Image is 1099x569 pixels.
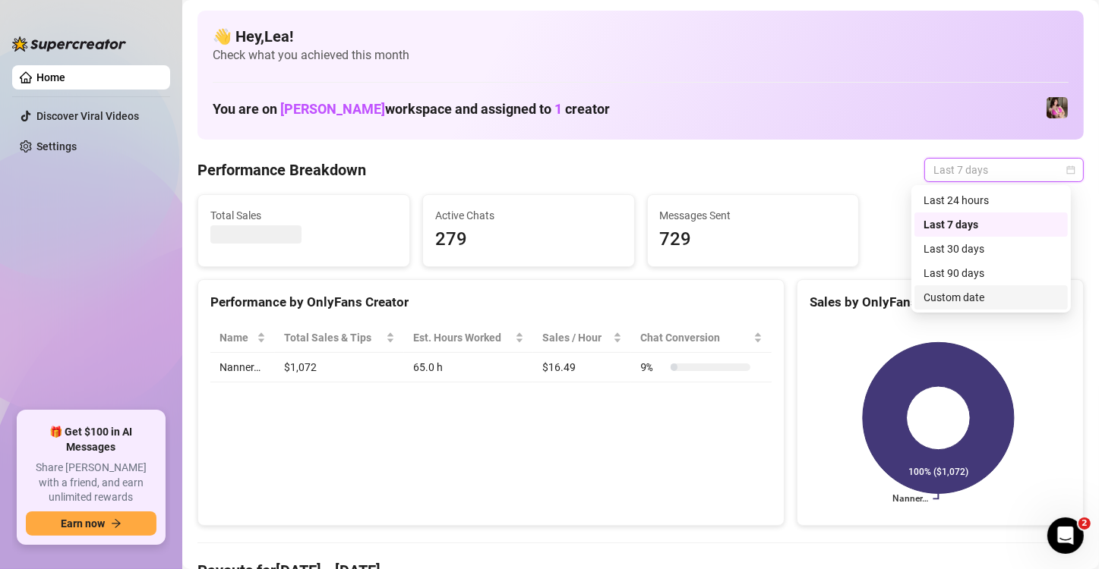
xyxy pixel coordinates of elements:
[404,353,533,382] td: 65.0 h
[631,323,772,353] th: Chat Conversion
[210,323,275,353] th: Name
[12,36,126,52] img: logo-BBDzfeDw.svg
[640,329,750,346] span: Chat Conversion
[914,261,1068,285] div: Last 90 days
[26,511,156,536] button: Earn nowarrow-right
[1066,165,1075,174] span: calendar
[1047,97,1068,118] img: Nanner
[280,101,385,117] span: [PERSON_NAME]
[36,110,139,122] a: Discover Viral Videos
[533,323,631,353] th: Sales / Hour
[892,494,928,505] text: Nanner…
[36,140,77,152] a: Settings
[542,329,610,346] span: Sales / Hour
[210,207,397,224] span: Total Sales
[210,353,275,382] td: Nanner…
[924,240,1059,257] div: Last 30 days
[413,329,512,346] div: Est. Hours Worked
[924,192,1059,209] div: Last 24 hours
[213,26,1069,47] h4: 👋 Hey, Lea !
[660,225,847,254] span: 729
[914,188,1068,212] div: Last 24 hours
[213,101,610,118] h1: You are on workspace and assigned to creator
[275,323,403,353] th: Total Sales & Tips
[1047,517,1084,554] iframe: Intercom live chat
[284,329,382,346] span: Total Sales & Tips
[197,159,366,181] h4: Performance Breakdown
[435,207,622,224] span: Active Chats
[275,353,403,382] td: $1,072
[36,71,65,83] a: Home
[210,292,772,313] div: Performance by OnlyFans Creator
[810,292,1071,313] div: Sales by OnlyFans Creator
[914,285,1068,310] div: Custom date
[660,207,847,224] span: Messages Sent
[640,359,665,376] span: 9 %
[61,517,105,530] span: Earn now
[111,518,122,529] span: arrow-right
[533,353,631,382] td: $16.49
[1078,517,1091,530] span: 2
[914,212,1068,237] div: Last 7 days
[924,216,1059,233] div: Last 7 days
[924,265,1059,281] div: Last 90 days
[914,237,1068,261] div: Last 30 days
[26,425,156,454] span: 🎁 Get $100 in AI Messages
[435,225,622,254] span: 279
[213,47,1069,64] span: Check what you achieved this month
[924,289,1059,306] div: Custom date
[219,329,254,346] span: Name
[933,159,1075,181] span: Last 7 days
[554,101,562,117] span: 1
[26,461,156,505] span: Share [PERSON_NAME] with a friend, and earn unlimited rewards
